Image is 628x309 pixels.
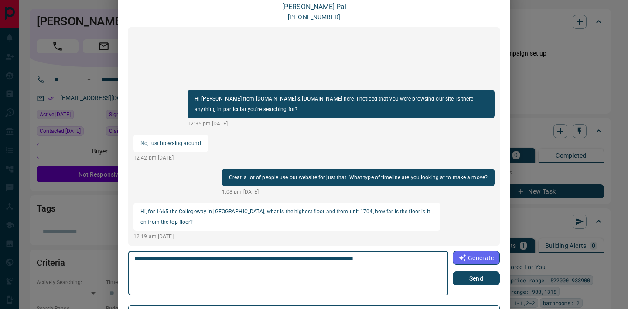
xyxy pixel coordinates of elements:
[222,188,495,196] p: 1:08 pm [DATE]
[195,94,488,115] p: Hi [PERSON_NAME] from [DOMAIN_NAME] & [DOMAIN_NAME] here. I noticed that you were browsing our si...
[453,271,500,285] button: Send
[188,120,495,128] p: 12:35 pm [DATE]
[229,172,488,183] p: Great, a lot of people use our website for just that. What type of timeline are you looking at to...
[140,206,433,227] p: Hi, for 1665 the Collegeway in [GEOGRAPHIC_DATA], what is the highest floor and from unit 1704, h...
[133,154,208,162] p: 12:42 pm [DATE]
[288,13,340,22] p: [PHONE_NUMBER]
[133,233,440,240] p: 12:19 am [DATE]
[453,251,500,265] button: Generate
[140,138,201,149] p: No, just browsing around
[282,3,346,11] a: [PERSON_NAME] Pal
